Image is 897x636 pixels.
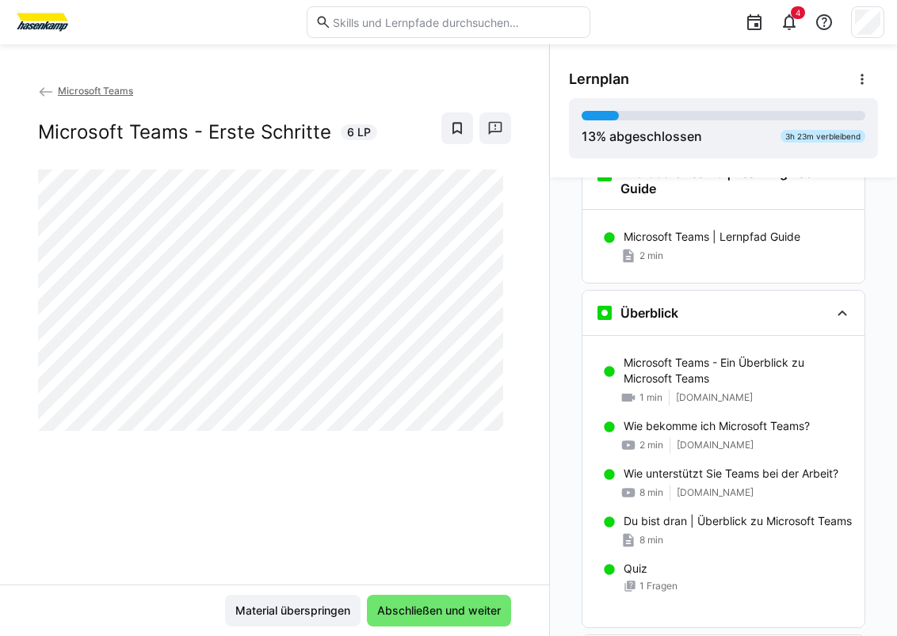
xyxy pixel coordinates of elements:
span: 8 min [639,486,663,499]
p: Du bist dran | Überblick zu Microsoft Teams [624,513,852,529]
div: 3h 23m verbleibend [781,130,865,143]
span: 8 min [639,534,663,547]
button: Material überspringen [225,595,361,626]
span: 6 LP [347,124,371,140]
span: [DOMAIN_NAME] [676,391,753,404]
span: [DOMAIN_NAME] [677,439,754,451]
span: 2 min [639,249,663,262]
span: Lernplan [569,70,629,88]
span: 1 Fragen [639,580,678,592]
a: Microsoft Teams [38,85,133,97]
h3: Microsoft Teams | Learning Path Guide [620,165,830,196]
p: Microsoft Teams - Ein Überblick zu Microsoft Teams [624,355,852,387]
p: Wie unterstützt Sie Teams bei der Arbeit? [624,466,838,482]
button: Abschließen und weiter [367,595,511,626]
input: Skills und Lernpfade durchsuchen… [331,15,581,29]
span: Abschließen und weiter [375,603,503,619]
span: 2 min [639,439,663,451]
span: 13 [582,128,596,144]
p: Microsoft Teams | Lernpfad Guide [624,229,800,245]
p: Quiz [624,561,647,577]
span: Microsoft Teams [58,85,133,97]
span: Material überspringen [233,603,353,619]
h2: Microsoft Teams - Erste Schritte [38,120,331,144]
p: Wie bekomme ich Microsoft Teams? [624,418,810,434]
span: [DOMAIN_NAME] [677,486,754,499]
div: % abgeschlossen [582,127,702,146]
h3: Überblick [620,305,678,321]
span: 4 [796,8,800,17]
span: 1 min [639,391,662,404]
